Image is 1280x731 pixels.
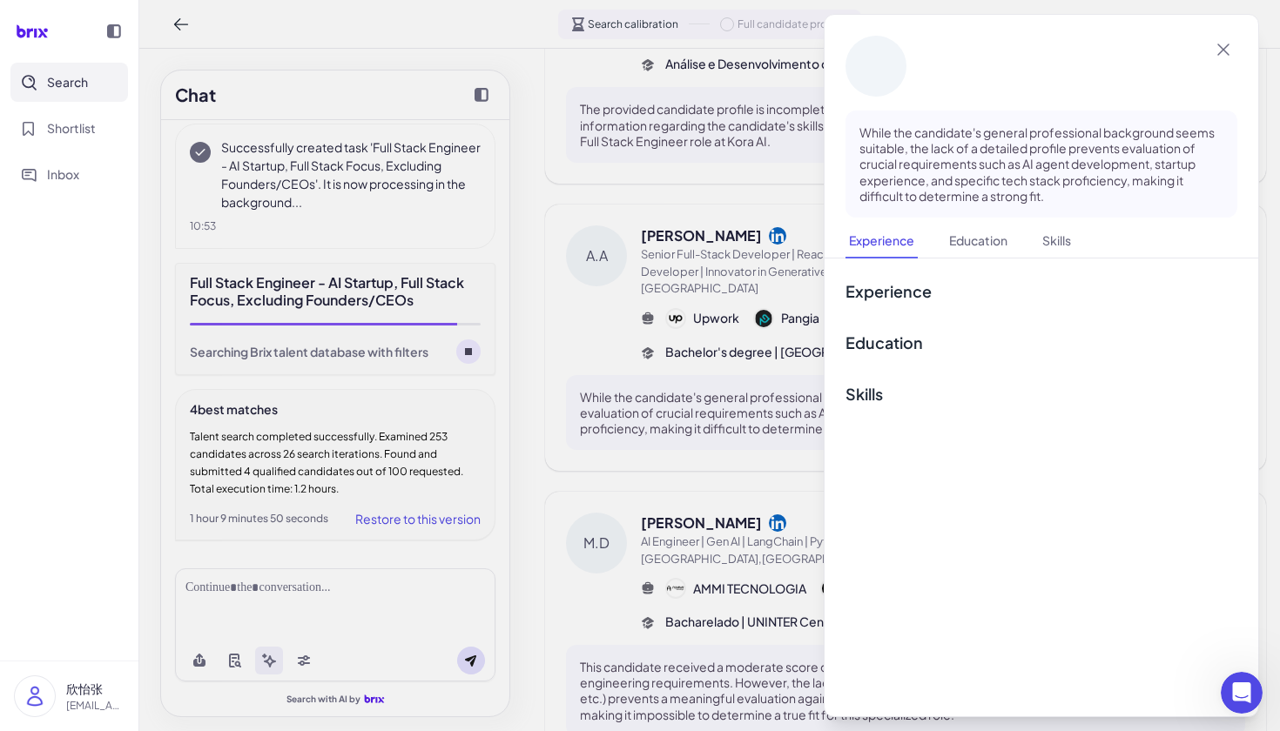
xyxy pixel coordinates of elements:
[1221,672,1263,714] iframe: Intercom live chat
[47,119,96,137] span: Shortlist
[35,33,63,61] img: logo
[10,155,128,194] button: Inbox
[845,382,1237,406] h3: Skills
[232,587,292,599] span: Messages
[67,587,106,599] span: Home
[47,73,88,91] span: Search
[36,238,291,256] div: We'll be back online [DATE]
[10,63,128,102] button: Search
[1039,225,1075,258] button: Skills
[66,680,125,698] p: 欣怡张
[946,225,1011,258] button: Education
[66,698,125,714] p: [EMAIL_ADDRESS][DOMAIN_NAME]
[35,153,313,183] p: How can we help?
[10,109,128,148] button: Shortlist
[47,165,79,184] span: Inbox
[17,205,331,271] div: Send us a messageWe'll be back online [DATE]
[845,225,1237,258] nav: Tabs
[300,28,331,59] div: Close
[845,331,1237,354] h3: Education
[36,219,291,238] div: Send us a message
[237,28,272,63] img: Profile image for Carol
[15,676,55,716] img: user_logo.png
[845,225,918,258] button: Experience
[174,543,348,613] button: Messages
[845,279,1237,303] h3: Experience
[859,124,1223,204] p: While the candidate's general professional background seems suitable, the lack of a detailed prof...
[35,124,313,153] p: Hi there 👋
